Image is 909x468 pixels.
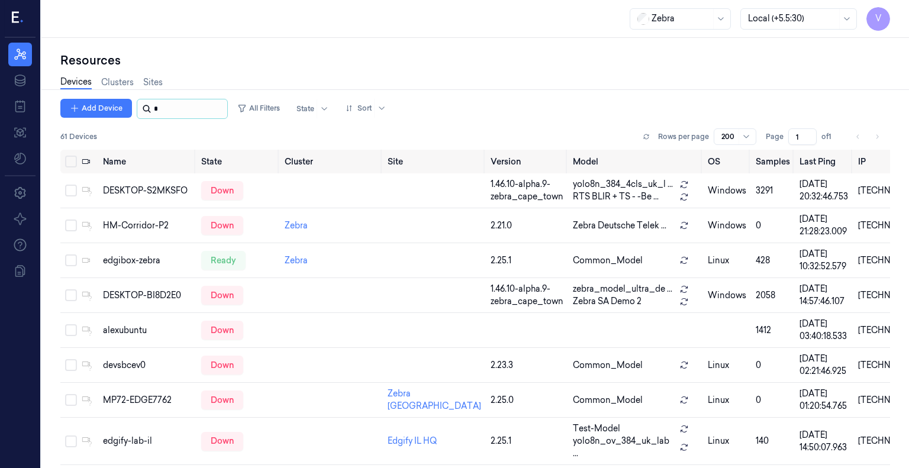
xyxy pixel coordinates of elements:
[491,283,563,308] div: 1.46.10-alpha.9-zebra_cape_town
[821,131,840,142] span: of 1
[795,150,853,173] th: Last Ping
[573,359,643,372] span: Common_Model
[573,435,675,460] span: yolo8n_ov_384_uk_lab ...
[800,429,849,454] div: [DATE] 14:50:07.963
[285,255,308,266] a: Zebra
[708,394,746,406] p: linux
[800,353,849,377] div: [DATE] 02:21:46.925
[573,283,672,295] span: zebra_model_ultra_de ...
[486,150,568,173] th: Version
[201,432,243,451] div: down
[103,435,192,447] div: edgify-lab-il
[60,99,132,118] button: Add Device
[800,248,849,273] div: [DATE] 10:32:52.579
[201,321,243,340] div: down
[491,220,563,232] div: 2.21.0
[708,435,746,447] p: linux
[103,324,192,337] div: alexubuntu
[101,76,134,89] a: Clusters
[201,356,243,375] div: down
[756,324,790,337] div: 1412
[65,220,77,231] button: Select row
[65,435,77,447] button: Select row
[201,286,243,305] div: down
[573,422,620,435] span: Test-Model
[65,359,77,371] button: Select row
[388,388,481,411] a: Zebra [GEOGRAPHIC_DATA]
[708,289,746,302] p: windows
[103,359,192,372] div: devsbcev0
[491,254,563,267] div: 2.25.1
[800,178,849,203] div: [DATE] 20:32:46.753
[708,359,746,372] p: linux
[751,150,795,173] th: Samples
[143,76,163,89] a: Sites
[201,390,243,409] div: down
[233,99,285,118] button: All Filters
[201,251,246,270] div: ready
[103,185,192,197] div: DESKTOP-S2MKSFO
[800,213,849,238] div: [DATE] 21:28:23.009
[573,254,643,267] span: Common_Model
[201,216,243,235] div: down
[756,289,790,302] div: 2058
[103,394,192,406] div: MP72-EDGE7762
[98,150,196,173] th: Name
[568,150,703,173] th: Model
[201,181,243,200] div: down
[708,254,746,267] p: linux
[491,435,563,447] div: 2.25.1
[196,150,280,173] th: State
[383,150,486,173] th: Site
[658,131,709,142] p: Rows per page
[60,131,97,142] span: 61 Devices
[388,435,437,446] a: Edgify IL HQ
[573,295,642,308] span: Zebra SA Demo 2
[65,289,77,301] button: Select row
[60,52,890,69] div: Resources
[766,131,784,142] span: Page
[103,220,192,232] div: HM-Corridor-P2
[285,220,308,231] a: Zebra
[756,254,790,267] div: 428
[800,388,849,412] div: [DATE] 01:20:54.765
[491,178,563,203] div: 1.46.10-alpha.9-zebra_cape_town
[800,283,849,308] div: [DATE] 14:57:46.107
[756,435,790,447] div: 140
[573,191,659,203] span: RTS BLIR + TS - -Be ...
[280,150,383,173] th: Cluster
[491,359,563,372] div: 2.23.3
[65,185,77,196] button: Select row
[65,324,77,336] button: Select row
[800,318,849,343] div: [DATE] 03:40:18.533
[708,185,746,197] p: windows
[708,220,746,232] p: windows
[573,178,673,191] span: yolo8n_384_4cls_uk_l ...
[103,289,192,302] div: DESKTOP-BI8D2E0
[65,394,77,406] button: Select row
[850,128,885,145] nav: pagination
[756,359,790,372] div: 0
[756,394,790,406] div: 0
[573,394,643,406] span: Common_Model
[491,394,563,406] div: 2.25.0
[573,220,666,232] span: Zebra Deutsche Telek ...
[866,7,890,31] button: V
[65,254,77,266] button: Select row
[65,156,77,167] button: Select all
[703,150,751,173] th: OS
[756,185,790,197] div: 3291
[103,254,192,267] div: edgibox-zebra
[756,220,790,232] div: 0
[60,76,92,89] a: Devices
